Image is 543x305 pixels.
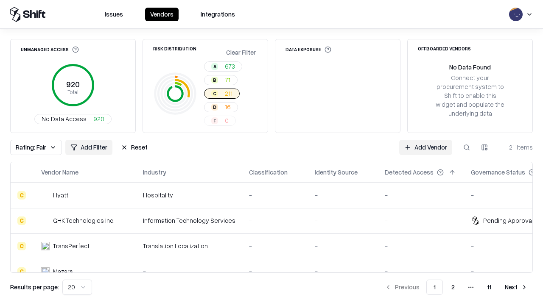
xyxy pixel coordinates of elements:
[204,75,238,85] button: B71
[66,80,80,89] tspan: 920
[143,267,235,276] div: -
[225,75,230,84] span: 71
[315,191,371,200] div: -
[385,267,457,276] div: -
[10,140,62,155] button: Rating: Fair
[500,280,533,295] button: Next
[211,104,218,111] div: D
[143,191,235,200] div: Hospitality
[41,191,50,200] img: Hyatt
[41,168,78,177] div: Vendor Name
[16,143,46,152] span: Rating: Fair
[211,63,218,70] div: A
[225,62,235,71] span: 673
[225,89,232,98] span: 211
[315,216,371,225] div: -
[315,267,371,276] div: -
[380,280,533,295] nav: pagination
[471,168,525,177] div: Governance Status
[41,267,50,276] img: mazars
[53,216,115,225] div: GHK Technologies Inc.
[67,89,78,95] tspan: Total
[249,241,301,250] div: -
[34,114,112,124] button: No Data Access920
[17,267,26,276] div: C
[10,283,59,291] p: Results per page:
[100,8,128,21] button: Issues
[153,46,196,51] div: Risk Distribution
[17,216,26,225] div: C
[385,216,457,225] div: -
[196,8,240,21] button: Integrations
[42,114,87,123] span: No Data Access
[204,61,242,72] button: A673
[53,241,90,250] div: TransPerfect
[385,191,457,200] div: -
[480,280,498,295] button: 11
[315,241,371,250] div: -
[211,77,218,83] div: B
[53,191,68,200] div: Hyatt
[385,168,434,177] div: Detected Access
[41,242,50,250] img: TransPerfect
[143,241,235,250] div: Translation Localization
[21,46,79,53] div: Unmanaged Access
[116,140,153,155] button: Reset
[249,267,301,276] div: -
[145,8,179,21] button: Vendors
[399,140,452,155] a: Add Vendor
[435,73,505,118] div: Connect your procurement system to Shift to enable this widget and populate the underlying data
[449,63,491,72] div: No Data Found
[499,143,533,152] div: 211 items
[211,90,218,97] div: C
[143,168,166,177] div: Industry
[17,191,26,200] div: C
[224,46,258,58] button: Clear Filter
[483,216,533,225] div: Pending Approval
[249,191,301,200] div: -
[285,46,331,53] div: Data Exposure
[418,46,471,51] div: Offboarded Vendors
[385,241,457,250] div: -
[17,242,26,250] div: C
[426,280,443,295] button: 1
[53,267,73,276] div: Mazars
[445,280,462,295] button: 2
[204,102,238,112] button: D16
[225,103,231,111] span: 16
[249,216,301,225] div: -
[315,168,358,177] div: Identity Source
[41,216,50,225] img: GHK Technologies Inc.
[204,89,240,99] button: C211
[93,114,104,123] span: 920
[65,140,112,155] button: Add Filter
[143,216,235,225] div: Information Technology Services
[249,168,288,177] div: Classification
